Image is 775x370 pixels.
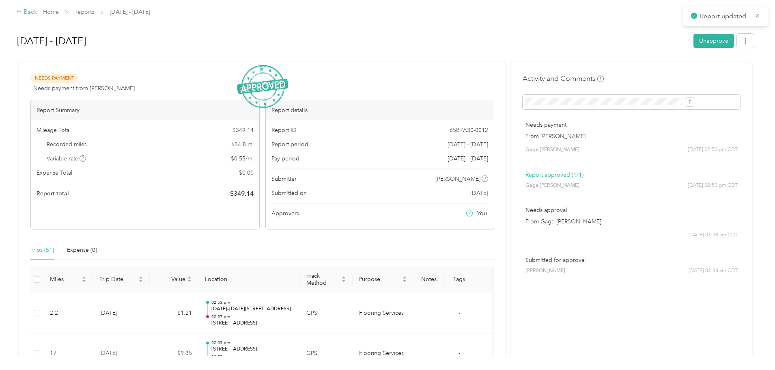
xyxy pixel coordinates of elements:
div: Trips (51) [30,246,54,255]
span: [DATE] [470,189,488,197]
span: [DATE] - [DATE] [448,140,488,149]
span: Report ID [271,126,297,134]
p: Needs approval [525,206,738,214]
span: Submitted on [271,189,307,197]
span: Gage [PERSON_NAME] [525,182,579,189]
span: Mileage Total [37,126,71,134]
span: Value [156,276,185,283]
td: [DATE] [93,293,150,334]
span: Variable rate [47,154,86,163]
h4: Activity and Comments [523,74,604,84]
span: [DATE] 02:50 pm CDT [688,146,738,154]
p: Report updated [700,11,749,22]
span: [PERSON_NAME] [525,267,565,275]
th: Miles [43,266,93,293]
span: Report period [271,140,308,149]
span: Gage [PERSON_NAME] [525,146,579,154]
th: Track Method [300,266,353,293]
span: caret-down [402,279,407,283]
th: Location [198,266,300,293]
span: 634.8 mi [231,140,254,149]
span: caret-down [82,279,86,283]
span: [DATE] 02:50 pm CDT [688,182,738,189]
div: Back [16,7,37,17]
span: Report total [37,189,69,198]
p: Report approved (1/1) [525,171,738,179]
span: Trip Date [99,276,137,283]
span: Needs payment from [PERSON_NAME] [33,84,135,93]
div: Report details [266,100,494,120]
span: - [459,309,460,316]
button: Unapprove [693,34,734,48]
td: Flooring Services [353,293,413,334]
p: From Gage [PERSON_NAME] [525,217,738,226]
p: 02:50 pm [211,354,293,360]
a: Reports [74,9,94,15]
span: $ 349.14 [230,189,254,199]
span: $ 0.00 [239,169,254,177]
p: [STREET_ADDRESS] [211,320,293,327]
span: $ 0.55 / mi [231,154,254,163]
p: 02:05 pm [211,340,293,346]
td: $1.21 [150,293,198,334]
span: Needs Payment [30,74,78,83]
span: caret-down [187,279,192,283]
p: Submitted for approval [525,256,738,264]
span: [DATE] 03:38 am CDT [689,267,738,275]
span: Go to pay period [448,154,488,163]
span: caret-down [138,279,143,283]
span: Miles [50,276,80,283]
p: Needs payment [525,121,738,129]
span: Expense Total [37,169,72,177]
p: From [PERSON_NAME] [525,132,738,141]
span: - [459,350,460,357]
th: Tags [444,266,474,293]
th: Value [150,266,198,293]
a: Home [43,9,59,15]
span: [DATE] - [DATE] [110,8,150,16]
span: caret-up [341,275,346,280]
img: ApprovedStamp [237,65,288,108]
span: caret-up [82,275,86,280]
span: Submitter [271,175,297,183]
span: Track Method [306,273,340,286]
iframe: Everlance-gr Chat Button Frame [730,325,775,370]
span: Recorded miles [47,140,87,149]
td: 2.2 [43,293,93,334]
span: $ 349.14 [232,126,254,134]
span: caret-up [138,275,143,280]
th: Purpose [353,266,413,293]
span: caret-up [187,275,192,280]
p: 02:57 pm [211,314,293,320]
span: Purpose [359,276,400,283]
p: [STREET_ADDRESS] [211,346,293,353]
span: caret-up [402,275,407,280]
h1: Sep 1 - 30, 2025 [17,31,688,51]
th: Trip Date [93,266,150,293]
span: caret-down [341,279,346,283]
span: Pay period [271,154,299,163]
th: Notes [413,266,444,293]
td: GPS [300,293,353,334]
div: Report Summary [31,100,259,120]
span: You [477,209,487,218]
div: Expense (0) [67,246,97,255]
p: 02:53 pm [211,300,293,305]
span: 65B7A30-0012 [450,126,488,134]
p: [DATE]–[DATE][STREET_ADDRESS] [211,305,293,313]
span: [DATE] 03:38 am CDT [689,232,738,239]
span: [PERSON_NAME] [435,175,480,183]
span: Approvers [271,209,299,218]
